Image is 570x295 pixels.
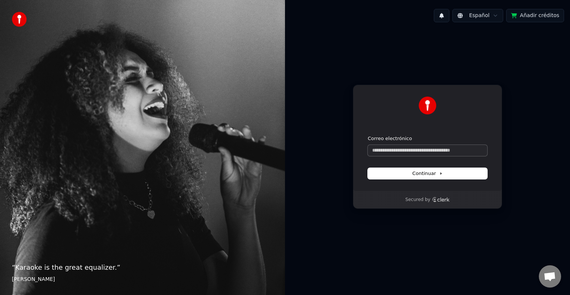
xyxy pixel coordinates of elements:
[432,197,450,202] a: Clerk logo
[12,12,27,27] img: youka
[368,135,412,142] label: Correo electrónico
[12,262,273,273] p: “ Karaoke is the great equalizer. ”
[539,265,561,288] div: Chat abierto
[506,9,564,22] button: Añadir créditos
[12,276,273,283] footer: [PERSON_NAME]
[419,97,436,114] img: Youka
[405,197,430,203] p: Secured by
[368,168,487,179] button: Continuar
[412,170,443,177] span: Continuar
